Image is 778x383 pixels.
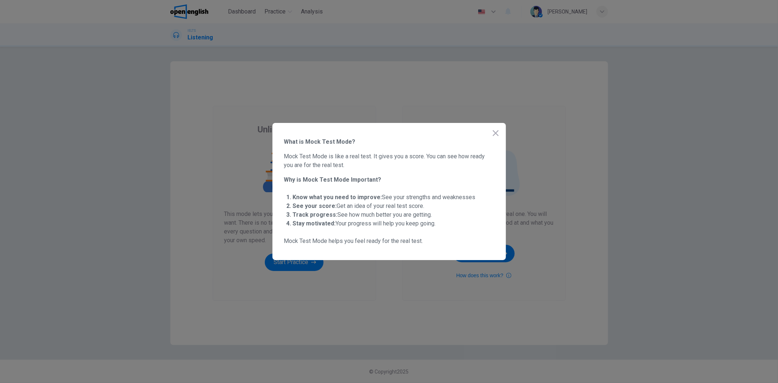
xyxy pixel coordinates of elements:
[293,194,476,201] span: See your strengths and weaknesses
[293,220,436,227] span: Your progress will help you keep going.
[284,152,494,170] span: Mock Test Mode is like a real test. It gives you a score. You can see how ready you are for the r...
[284,237,494,245] span: Mock Test Mode helps you feel ready for the real test.
[293,202,425,209] span: Get an idea of your real test score.
[293,211,432,218] span: See how much better you are getting.
[293,202,337,209] strong: See your score:
[284,175,494,184] span: Why is Mock Test Mode Important?
[293,211,338,218] strong: Track progress:
[284,138,494,146] span: What is Mock Test Mode?
[293,220,336,227] strong: Stay motivated:
[293,194,382,201] strong: Know what you need to improve:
